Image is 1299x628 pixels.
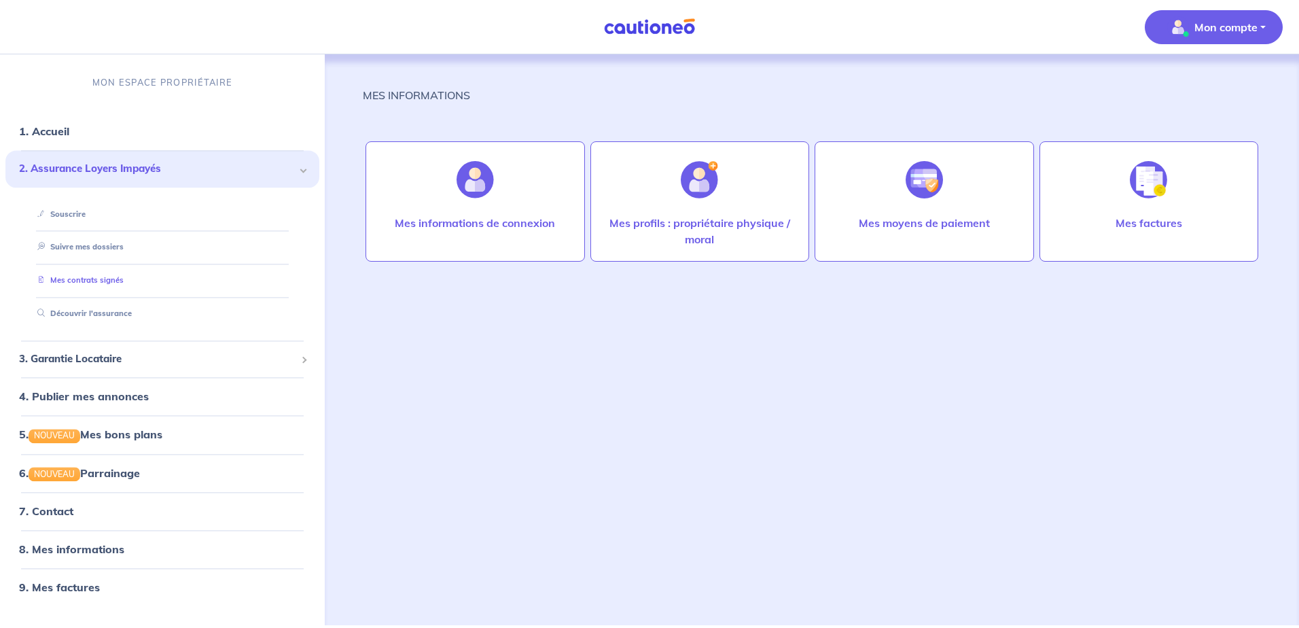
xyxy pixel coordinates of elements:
[1167,16,1189,38] img: illu_account_valid_menu.svg
[1145,10,1283,44] button: illu_account_valid_menu.svgMon compte
[32,209,86,219] a: Souscrire
[22,203,303,226] div: Souscrire
[19,504,73,518] a: 7. Contact
[1116,215,1182,231] p: Mes factures
[19,351,296,367] span: 3. Garantie Locataire
[457,161,494,198] img: illu_account.svg
[1194,19,1258,35] p: Mon compte
[19,162,296,177] span: 2. Assurance Loyers Impayés
[22,270,303,292] div: Mes contrats signés
[605,215,796,247] p: Mes profils : propriétaire physique / moral
[5,421,319,449] div: 5.NOUVEAUMes bons plans
[681,161,718,198] img: illu_account_add.svg
[32,309,132,318] a: Découvrir l'assurance
[395,215,555,231] p: Mes informations de connexion
[22,237,303,259] div: Suivre mes dossiers
[5,118,319,145] div: 1. Accueil
[19,125,69,139] a: 1. Accueil
[5,151,319,188] div: 2. Assurance Loyers Impayés
[599,18,700,35] img: Cautioneo
[19,466,140,480] a: 6.NOUVEAUParrainage
[5,498,319,525] div: 7. Contact
[92,76,232,89] p: MON ESPACE PROPRIÉTAIRE
[363,87,470,103] p: MES INFORMATIONS
[5,346,319,372] div: 3. Garantie Locataire
[5,383,319,411] div: 4. Publier mes annonces
[19,580,100,594] a: 9. Mes factures
[5,459,319,487] div: 6.NOUVEAUParrainage
[5,536,319,563] div: 8. Mes informations
[5,574,319,601] div: 9. Mes factures
[22,302,303,325] div: Découvrir l'assurance
[19,542,124,556] a: 8. Mes informations
[859,215,990,231] p: Mes moyens de paiement
[19,390,149,404] a: 4. Publier mes annonces
[32,243,124,252] a: Suivre mes dossiers
[19,428,162,442] a: 5.NOUVEAUMes bons plans
[1130,161,1167,198] img: illu_invoice.svg
[32,276,124,285] a: Mes contrats signés
[906,161,943,198] img: illu_credit_card_no_anim.svg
